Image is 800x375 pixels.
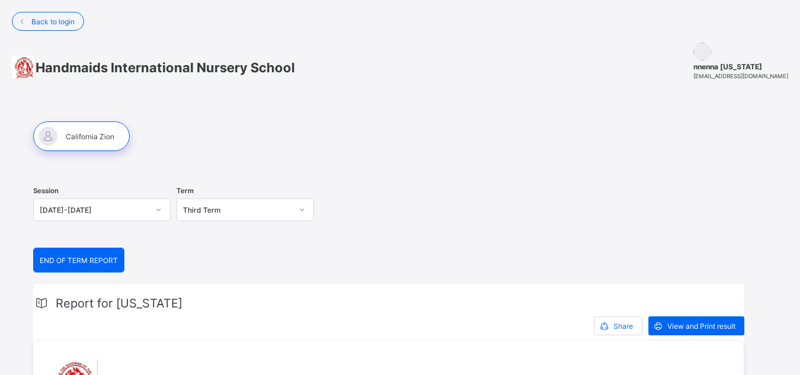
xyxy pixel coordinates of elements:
[36,60,295,75] span: Handmaids International Nursery School
[613,322,633,331] span: Share
[693,73,788,79] span: [EMAIL_ADDRESS][DOMAIN_NAME]
[33,187,59,195] span: Session
[40,206,149,214] div: [DATE]-[DATE]
[40,256,118,265] span: END OF TERM REPORT
[176,187,194,195] span: Term
[183,206,292,214] div: Third Term
[56,296,182,310] span: Report for [US_STATE]
[12,56,36,79] img: School logo
[31,17,75,26] span: Back to login
[693,62,788,71] span: nnenna [US_STATE]
[667,322,735,331] span: View and Print result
